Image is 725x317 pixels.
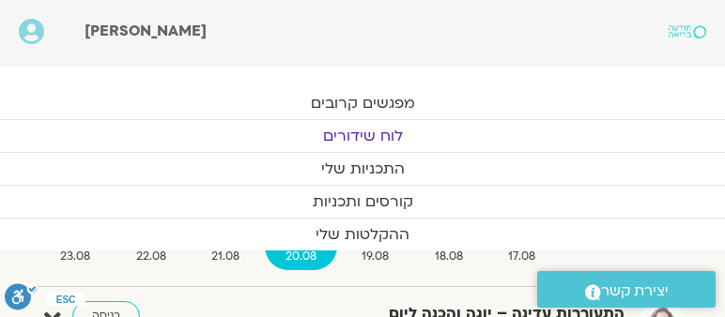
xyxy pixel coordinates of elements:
[85,21,207,41] span: [PERSON_NAME]
[39,247,112,266] span: 23.08
[116,247,188,266] span: 22.08
[601,279,669,304] span: יצירת קשר
[537,271,716,308] a: יצירת קשר
[191,247,261,266] span: 21.08
[487,247,557,266] span: 17.08
[265,247,338,266] span: 20.08
[341,247,410,266] span: 19.08
[414,247,485,266] span: 18.08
